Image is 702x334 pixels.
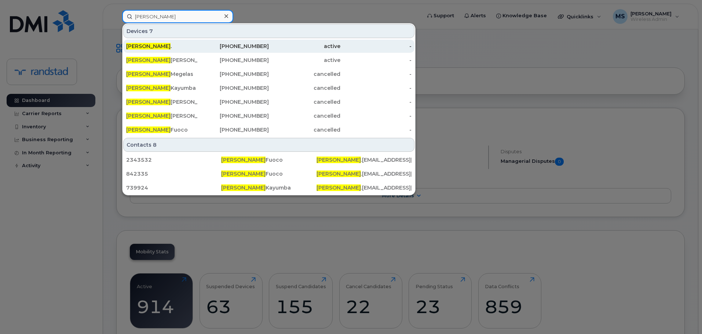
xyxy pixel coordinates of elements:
[221,170,266,177] span: [PERSON_NAME]
[269,70,340,78] div: cancelled
[126,126,198,133] div: Fuoco
[126,126,171,133] span: [PERSON_NAME]
[221,184,266,191] span: [PERSON_NAME]
[123,167,414,180] a: 842335[PERSON_NAME]Fuoco[PERSON_NAME].[EMAIL_ADDRESS][DOMAIN_NAME]
[126,56,198,64] div: [PERSON_NAME]
[221,157,266,163] span: [PERSON_NAME]
[198,43,269,50] div: [PHONE_NUMBER]
[123,54,414,67] a: [PERSON_NAME][PERSON_NAME][PHONE_NUMBER]active-
[317,156,412,164] div: .[EMAIL_ADDRESS][DOMAIN_NAME]
[123,153,414,166] a: 2343532[PERSON_NAME]Fuoco[PERSON_NAME].[EMAIL_ADDRESS][DOMAIN_NAME]
[123,95,414,109] a: [PERSON_NAME][PERSON_NAME][PHONE_NUMBER]cancelled-
[317,170,412,177] div: .[EMAIL_ADDRESS][DOMAIN_NAME]
[198,56,269,64] div: [PHONE_NUMBER]
[221,184,316,191] div: Kayumba
[153,141,157,148] span: 8
[317,184,412,191] div: .[EMAIL_ADDRESS][DOMAIN_NAME]
[340,126,412,133] div: -
[340,112,412,120] div: -
[221,156,316,164] div: Fuoco
[269,84,340,92] div: cancelled
[269,98,340,106] div: cancelled
[126,99,171,105] span: [PERSON_NAME]
[126,170,221,177] div: 842335
[340,98,412,106] div: -
[126,113,171,119] span: [PERSON_NAME]
[126,57,171,63] span: [PERSON_NAME]
[126,70,198,78] div: Megelas
[123,109,414,122] a: [PERSON_NAME][PERSON_NAME][PHONE_NUMBER]cancelled-
[221,170,316,177] div: Fuoco
[126,71,171,77] span: [PERSON_NAME]
[126,43,198,50] div: .
[269,126,340,133] div: cancelled
[317,157,361,163] span: [PERSON_NAME]
[198,112,269,120] div: [PHONE_NUMBER]
[126,43,171,49] span: [PERSON_NAME]
[340,56,412,64] div: -
[198,84,269,92] div: [PHONE_NUMBER]
[198,126,269,133] div: [PHONE_NUMBER]
[340,43,412,50] div: -
[126,98,198,106] div: [PERSON_NAME]
[123,181,414,194] a: 739924[PERSON_NAME]Kayumba[PERSON_NAME].[EMAIL_ADDRESS][DOMAIN_NAME]
[198,70,269,78] div: [PHONE_NUMBER]
[123,67,414,81] a: [PERSON_NAME]Megelas[PHONE_NUMBER]cancelled-
[198,98,269,106] div: [PHONE_NUMBER]
[149,27,153,35] span: 7
[123,40,414,53] a: [PERSON_NAME].[PHONE_NUMBER]active-
[317,184,361,191] span: [PERSON_NAME]
[340,70,412,78] div: -
[269,112,340,120] div: cancelled
[126,156,221,164] div: 2343532
[126,112,198,120] div: [PERSON_NAME]
[126,85,171,91] span: [PERSON_NAME]
[269,43,340,50] div: active
[123,24,414,38] div: Devices
[269,56,340,64] div: active
[123,138,414,152] div: Contacts
[123,123,414,136] a: [PERSON_NAME]Fuoco[PHONE_NUMBER]cancelled-
[126,84,198,92] div: Kayumba
[123,81,414,95] a: [PERSON_NAME]Kayumba[PHONE_NUMBER]cancelled-
[126,184,221,191] div: 739924
[317,170,361,177] span: [PERSON_NAME]
[340,84,412,92] div: -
